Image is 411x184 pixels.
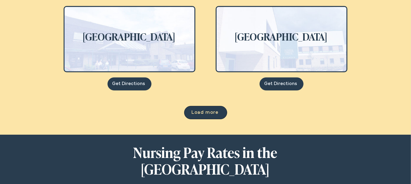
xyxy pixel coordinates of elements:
span: Get Directions [264,82,297,86]
img: Clitheroe Community Hospital [217,7,346,71]
img: Pendle Community Hospital [65,7,194,71]
span: [GEOGRAPHIC_DATA] [83,33,175,43]
a: Get Directions [260,77,303,90]
span: Nursing Pay Rates in the [GEOGRAPHIC_DATA] [133,147,277,178]
span: [GEOGRAPHIC_DATA] [235,33,327,43]
span: Load more [191,110,218,115]
button: Load more [184,106,227,119]
span: Get Directions [112,82,145,86]
a: Get Directions [108,77,151,90]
